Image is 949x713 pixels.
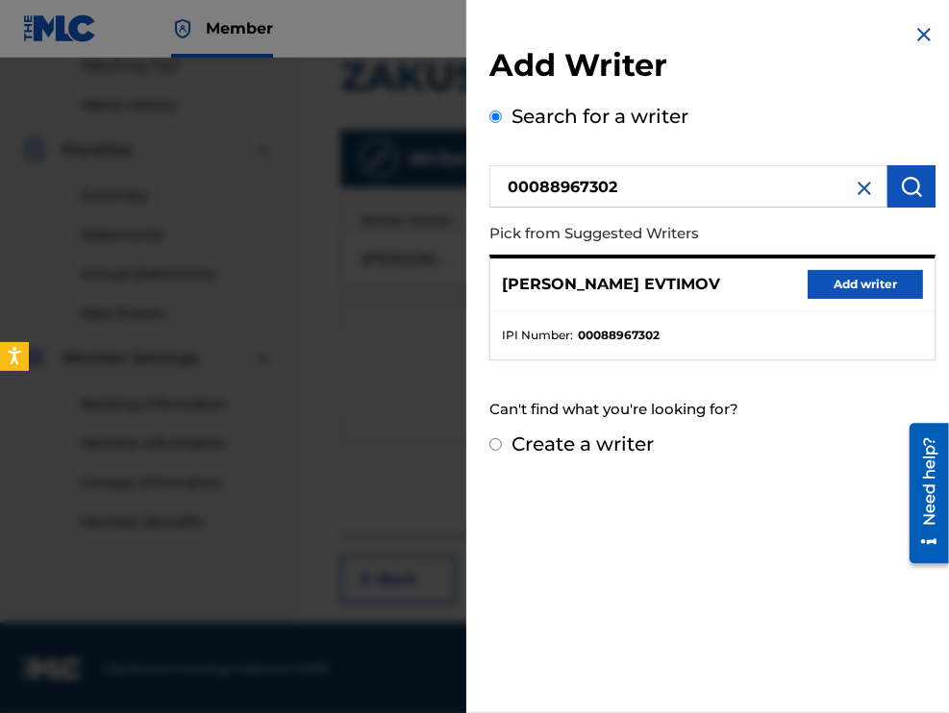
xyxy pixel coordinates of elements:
[502,273,720,296] p: [PERSON_NAME] EVTIMOV
[808,270,923,299] button: Add writer
[502,327,573,344] span: IPI Number :
[489,389,936,430] div: Can't find what you're looking for?
[489,46,936,90] h2: Add Writer
[489,165,887,208] input: Search writer's name or IPI Number
[171,17,194,40] img: Top Rightsholder
[853,621,949,713] iframe: Chat Widget
[206,17,273,39] span: Member
[23,14,97,42] img: MLC Logo
[512,432,654,455] label: Create a writer
[853,177,876,200] img: close
[895,364,949,621] iframe: Resource Center
[512,105,688,128] label: Search for a writer
[489,213,826,255] p: Pick from Suggested Writers
[900,175,923,198] img: Search Works
[578,327,660,344] strong: 00088967302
